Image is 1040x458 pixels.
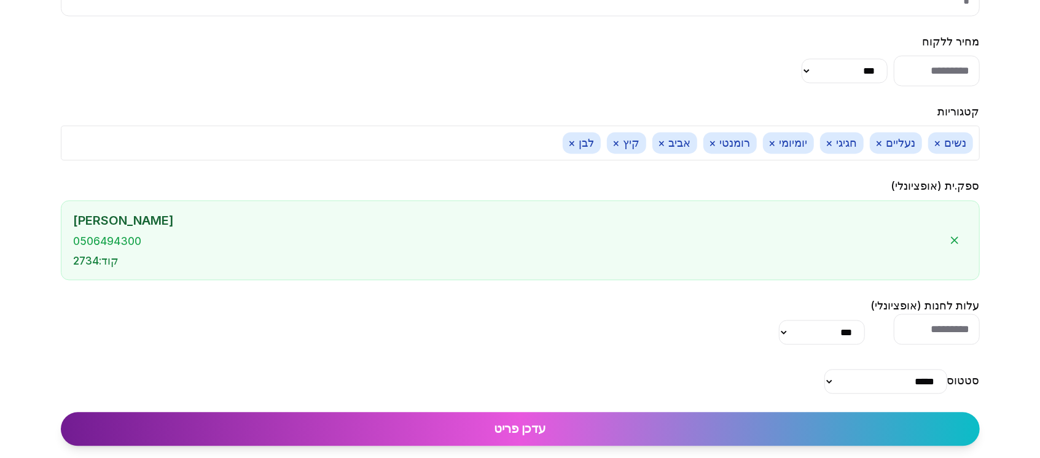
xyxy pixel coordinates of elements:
span: רומנטי [703,132,757,153]
label: סטטוס [947,374,980,387]
button: × [613,135,620,150]
button: × [710,135,717,150]
span: נשים [928,132,973,153]
button: × [934,135,942,150]
span: יומיומי [763,132,814,153]
span: נעליים [870,132,922,153]
div: קוד : 2734 [74,254,942,268]
button: × [569,135,576,150]
div: [PERSON_NAME] [74,213,942,228]
button: הסר ספק.ית [942,228,967,252]
div: 0506494300 [74,235,942,248]
button: × [659,135,666,150]
label: קטגוריות [938,105,980,118]
button: × [876,135,883,150]
span: אביב [652,132,697,153]
span: קיץ [607,132,646,153]
label: עלות לחנות (אופציונלי) [871,299,980,312]
label: מחיר ללקוח [923,35,980,48]
button: × [769,135,776,150]
label: ספק.ית (אופציונלי) [891,179,980,192]
span: חגיגי [820,132,864,153]
button: עדכן פריט [61,412,980,446]
span: לבן [563,132,601,153]
button: × [826,135,834,150]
